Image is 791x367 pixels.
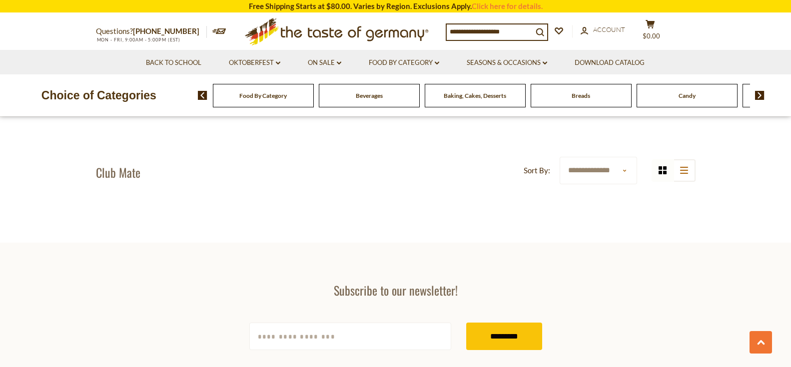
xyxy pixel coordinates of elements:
[239,92,287,99] a: Food By Category
[308,57,341,68] a: On Sale
[524,164,550,177] label: Sort By:
[643,32,660,40] span: $0.00
[581,24,625,35] a: Account
[198,91,207,100] img: previous arrow
[229,57,280,68] a: Oktoberfest
[572,92,590,99] a: Breads
[575,57,645,68] a: Download Catalog
[472,1,543,10] a: Click here for details.
[146,57,201,68] a: Back to School
[467,57,547,68] a: Seasons & Occasions
[755,91,765,100] img: next arrow
[96,37,181,42] span: MON - FRI, 9:00AM - 5:00PM (EST)
[96,25,207,38] p: Questions?
[133,26,199,35] a: [PHONE_NUMBER]
[96,165,140,180] h1: Club Mate
[369,57,439,68] a: Food By Category
[679,92,696,99] a: Candy
[593,25,625,33] span: Account
[356,92,383,99] a: Beverages
[636,19,666,44] button: $0.00
[249,283,542,298] h3: Subscribe to our newsletter!
[444,92,506,99] a: Baking, Cakes, Desserts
